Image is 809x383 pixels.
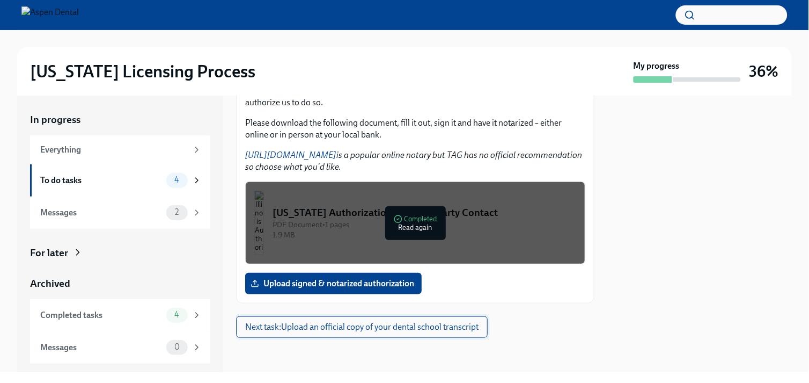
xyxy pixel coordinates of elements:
[634,60,680,72] strong: My progress
[245,182,585,264] button: [US_STATE] Authorization for Third Party ContactPDF Document•1 pages1.9 MBCompletedRead again
[749,62,779,81] h3: 36%
[245,273,422,294] label: Upload signed & notarized authorization
[40,207,162,219] div: Messages
[168,176,186,184] span: 4
[30,277,210,291] a: Archived
[245,150,582,172] em: is a popular online notary but TAG has no official recommendation so choose what you'd like.
[30,197,210,229] a: Messages2
[30,246,210,260] a: For later
[168,343,186,351] span: 0
[273,230,576,240] div: 1.9 MB
[245,322,479,333] span: Next task : Upload an official copy of your dental school transcript
[168,311,186,319] span: 4
[245,117,585,141] p: Please download the following document, fill it out, sign it and have it notarized – either onlin...
[236,316,488,338] button: Next task:Upload an official copy of your dental school transcript
[30,113,210,127] a: In progress
[40,175,162,186] div: To do tasks
[40,144,188,156] div: Everything
[245,85,585,109] p: To be able to submit all the necessary paperwork on your behalf, we'll need you to officially aut...
[21,6,79,24] img: Aspen Dental
[168,208,185,216] span: 2
[30,331,210,364] a: Messages0
[253,278,414,289] span: Upload signed & notarized authorization
[30,164,210,197] a: To do tasks4
[273,220,576,230] div: PDF Document • 1 pages
[40,342,162,353] div: Messages
[254,191,264,255] img: Illinois Authorization for Third Party Contact
[30,135,210,164] a: Everything
[30,299,210,331] a: Completed tasks4
[30,246,68,260] div: For later
[245,150,336,160] a: [URL][DOMAIN_NAME]
[273,206,576,220] div: [US_STATE] Authorization for Third Party Contact
[30,61,255,82] h2: [US_STATE] Licensing Process
[40,309,162,321] div: Completed tasks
